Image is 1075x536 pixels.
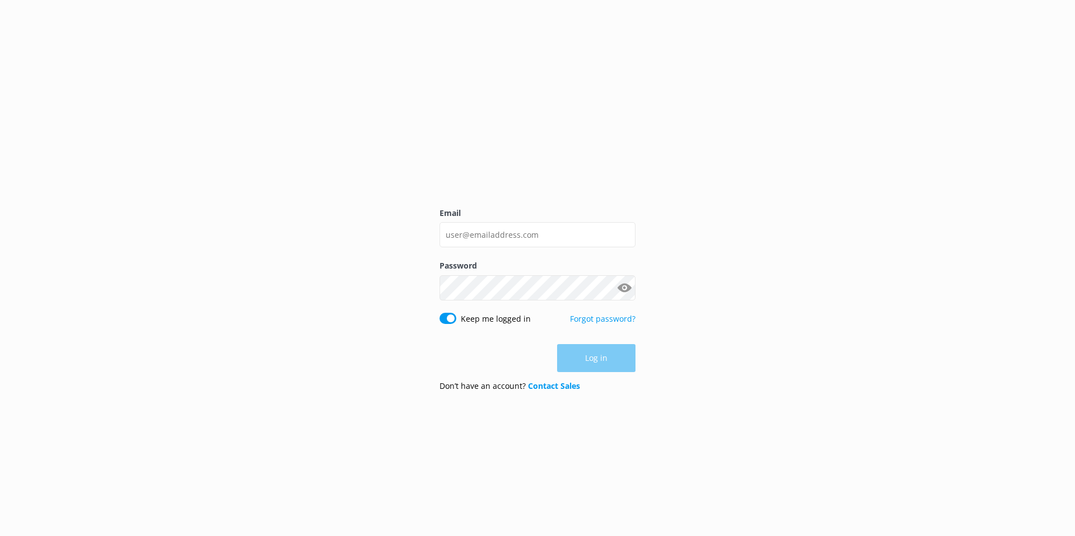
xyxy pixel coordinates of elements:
input: user@emailaddress.com [440,222,635,247]
label: Keep me logged in [461,313,531,325]
label: Password [440,260,635,272]
button: Show password [613,276,635,299]
a: Forgot password? [570,313,635,324]
p: Don’t have an account? [440,380,580,392]
label: Email [440,207,635,219]
a: Contact Sales [528,380,580,391]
